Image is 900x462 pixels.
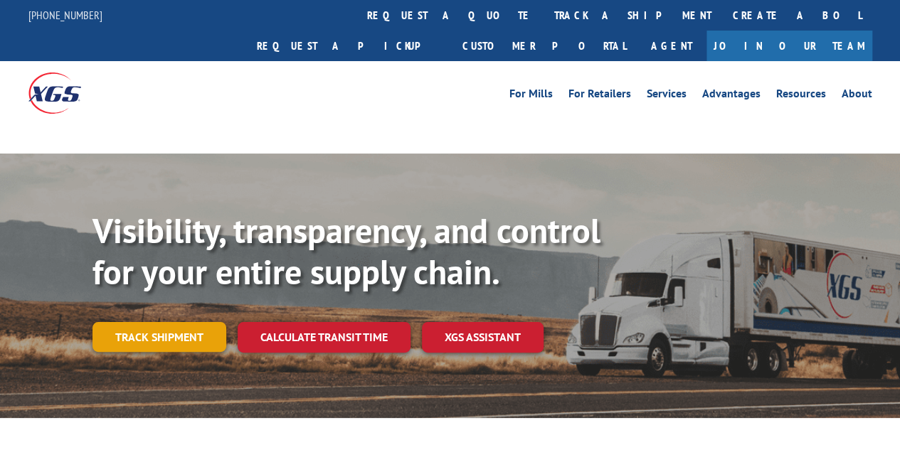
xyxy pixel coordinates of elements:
[702,88,761,104] a: Advantages
[246,31,452,61] a: Request a pickup
[568,88,631,104] a: For Retailers
[509,88,553,104] a: For Mills
[28,8,102,22] a: [PHONE_NUMBER]
[637,31,706,61] a: Agent
[238,322,411,353] a: Calculate transit time
[92,208,600,294] b: Visibility, transparency, and control for your entire supply chain.
[422,322,544,353] a: XGS ASSISTANT
[842,88,872,104] a: About
[647,88,687,104] a: Services
[452,31,637,61] a: Customer Portal
[776,88,826,104] a: Resources
[706,31,872,61] a: Join Our Team
[92,322,226,352] a: Track shipment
